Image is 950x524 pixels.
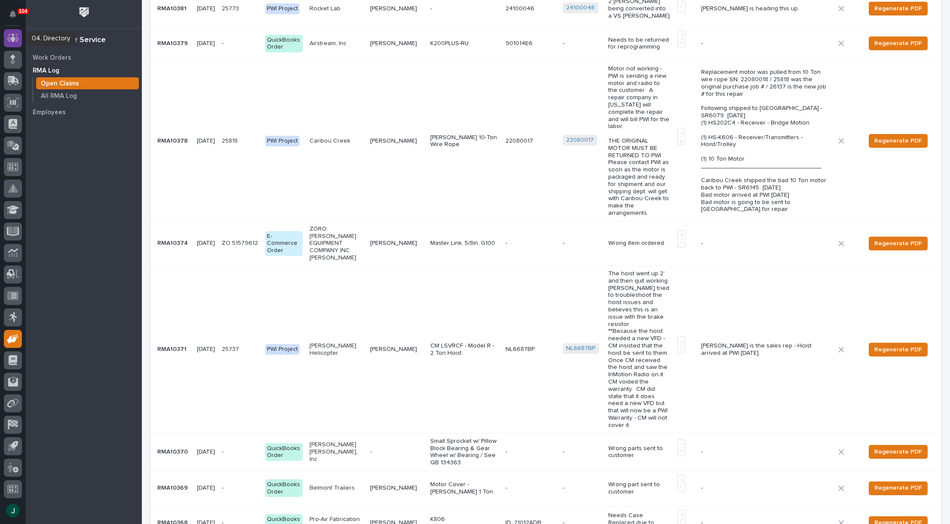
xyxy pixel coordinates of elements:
p: - [563,40,601,47]
p: [PERSON_NAME] [PERSON_NAME], Inc [310,441,363,463]
button: Regenerate PDF [869,2,928,15]
div: PWI Project [265,344,300,355]
p: All RMA Log [41,92,77,100]
a: 22080017 [566,137,594,144]
p: Belmont Trailers [310,484,363,492]
div: Notifications104 [11,10,22,24]
button: Notifications [4,5,22,23]
p: [PERSON_NAME] is heading this up. [701,5,831,12]
p: - [506,240,556,247]
p: 25818 [222,137,258,145]
p: The hoist went up 2' and then quit working. [PERSON_NAME] tried to troubleshoot the hoist issues ... [608,270,671,429]
button: Regenerate PDF [869,134,928,148]
button: Regenerate PDF [869,445,928,459]
a: Open Claims [33,77,142,89]
p: - [563,240,601,247]
span: Regenerate PDF [874,38,922,49]
p: 25773 [222,5,258,12]
p: [DATE] [197,448,215,456]
p: [PERSON_NAME] [370,5,423,12]
p: RMA10381 [157,3,188,12]
p: 901014E6 [506,40,556,47]
button: users-avatar [4,502,22,520]
p: RMA10370 [157,447,190,456]
p: - [506,484,556,492]
a: All RMA Log [33,90,142,102]
p: - [430,5,499,12]
p: Wrong part sent to customer [608,481,671,496]
tr: RMA10370RMA10370 [DATE]-QuickBooks Order[PERSON_NAME] [PERSON_NAME], Inc-Small Sprocket w/ Pillow... [150,433,941,471]
a: 24100046 [566,4,595,12]
p: Employees [33,109,66,116]
p: - [222,40,258,47]
p: [DATE] [197,240,215,247]
button: Regenerate PDF [869,343,928,356]
p: RMA10374 [157,238,190,247]
img: Workspace Logo [76,4,92,20]
p: 104 [19,8,28,14]
p: Airstream, Inc [310,40,363,47]
tr: RMA10379RMA10379 [DATE]-QuickBooks OrderAirstream, Inc[PERSON_NAME]K200PLUS-RU901014E6-Needs to b... [150,26,941,61]
p: [DATE] [197,484,215,492]
p: [DATE] [197,346,215,353]
p: - [370,448,423,456]
div: QuickBooks Order [265,443,303,461]
span: Regenerate PDF [874,238,922,249]
span: Regenerate PDF [874,3,922,14]
div: 17. Customer Service [33,36,106,45]
p: - [563,484,601,492]
p: [DATE] [197,5,215,12]
a: Work Orders [26,51,142,64]
tr: RMA10371RMA10371 [DATE]25737PWI Project[PERSON_NAME] Helicopter[PERSON_NAME]CM LSVRCF - Model R -... [150,266,941,433]
div: E-Commerce Order [265,231,303,256]
span: Regenerate PDF [874,136,922,146]
p: CM LSVRCF - Model R - 2 Ton Hoist [430,342,499,357]
p: - [701,448,831,456]
p: [DATE] [197,137,215,145]
p: Wrong item ordered. [608,240,671,247]
p: Wrong parts sent to customer [608,445,671,460]
p: RMA10378 [157,136,190,145]
span: Regenerate PDF [874,483,922,493]
p: Open Claims [41,80,79,88]
p: Rocket Lab [310,5,363,12]
p: - [701,240,831,247]
p: [PERSON_NAME] [370,484,423,492]
p: Motor Cover - [PERSON_NAME] 1 Ton [430,481,499,496]
button: Regenerate PDF [869,481,928,495]
p: [DATE] [197,40,215,47]
tr: RMA10369RMA10369 [DATE]-QuickBooks OrderBelmont Trailers[PERSON_NAME]Motor Cover - [PERSON_NAME] ... [150,471,941,506]
p: 22080017 [506,137,556,145]
p: ZORO: [PERSON_NAME] EQUIPMENT COMPANY INC [PERSON_NAME] [310,225,363,262]
p: [PERSON_NAME] [370,40,423,47]
p: [PERSON_NAME] is the sales rep - Hoist arrived at PWI [DATE] [701,342,831,357]
div: QuickBooks Order [265,35,303,53]
div: QuickBooks Order [265,479,303,497]
button: Regenerate PDF [869,37,928,50]
div: PWI Project [265,136,300,146]
span: Regenerate PDF [874,344,922,355]
p: Caribou Creek [310,137,363,145]
p: [PERSON_NAME] [370,346,423,353]
p: [PERSON_NAME] 10-Ton Wire Rope [430,134,499,149]
p: RMA Log [33,67,59,75]
button: Regenerate PDF [869,237,928,250]
a: RMA Log [26,64,142,77]
p: Needs to be returned for reprogramming [608,37,671,51]
p: Replacement motor was pulled from 10 Ton wire rope SN: 22080018 / 25818 was the original purchase... [701,69,831,213]
p: - [701,484,831,492]
p: - [563,448,601,456]
p: 25737 [222,346,258,353]
p: NL6687BP [506,346,556,353]
p: RMA10371 [157,344,188,353]
p: Master Link, 5/8in, G100 [430,240,499,247]
p: - [222,448,258,456]
p: RMA10379 [157,38,190,47]
tr: RMA10374RMA10374 [DATE]ZO 51579612E-Commerce OrderZORO: [PERSON_NAME] EQUIPMENT COMPANY INC [PERS... [150,221,941,266]
p: 24100046 [506,5,556,12]
p: [PERSON_NAME] [370,240,423,247]
p: Motor not working - PWI is sending a new motor and radio to the customer. A repair company in [US... [608,65,671,217]
p: RMA10369 [157,483,190,492]
p: Work Orders [33,54,71,62]
p: - [222,484,258,492]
